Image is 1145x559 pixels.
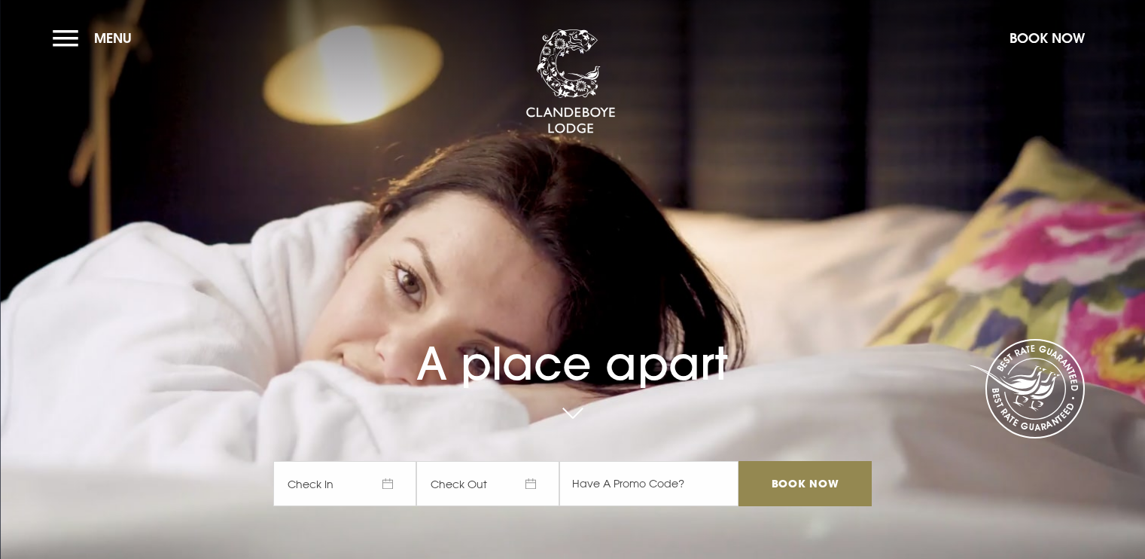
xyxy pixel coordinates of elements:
[1002,22,1092,54] button: Book Now
[94,29,132,47] span: Menu
[273,302,871,390] h1: A place apart
[53,22,139,54] button: Menu
[416,461,559,506] span: Check Out
[738,461,871,506] input: Book Now
[559,461,738,506] input: Have A Promo Code?
[525,29,616,135] img: Clandeboye Lodge
[273,461,416,506] span: Check In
